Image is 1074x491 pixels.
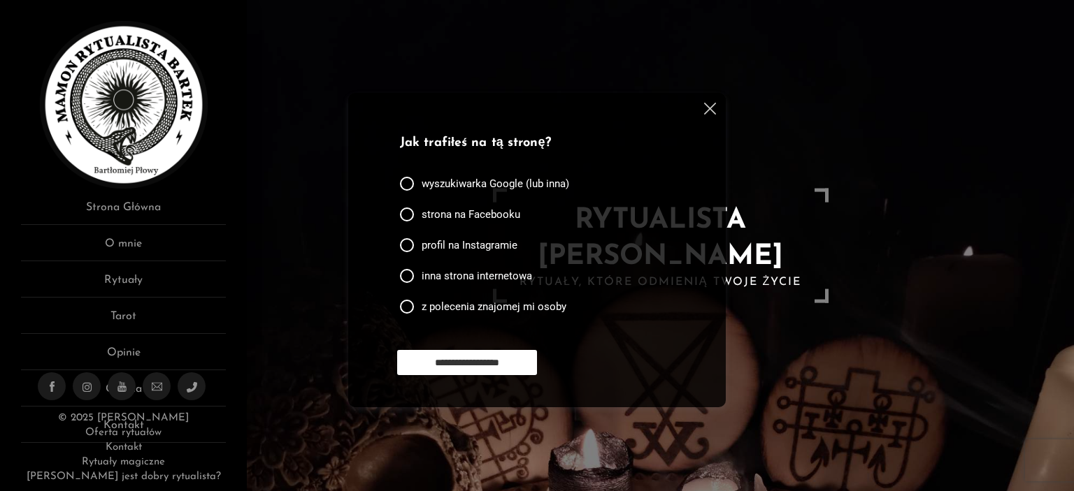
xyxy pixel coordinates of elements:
span: strona na Facebooku [422,207,520,221]
a: Rytuały [21,272,226,298]
a: Strona Główna [21,199,226,225]
span: inna strona internetowa [422,269,532,283]
a: Rytuały magiczne [82,457,164,467]
img: cross.svg [704,103,716,115]
a: Kontakt [106,442,142,453]
span: z polecenia znajomej mi osoby [422,300,566,314]
p: Jak trafiłeś na tą stronę? [400,134,668,153]
img: Rytualista Bartek [40,21,208,189]
a: Oferta rytuałów [85,427,161,438]
a: O mnie [21,235,226,261]
a: [PERSON_NAME] jest dobry rytualista? [27,471,221,482]
span: wyszukiwarka Google (lub inna) [422,177,569,191]
a: Tarot [21,308,226,334]
span: profil na Instagramie [422,238,517,252]
a: Opinie [21,344,226,370]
